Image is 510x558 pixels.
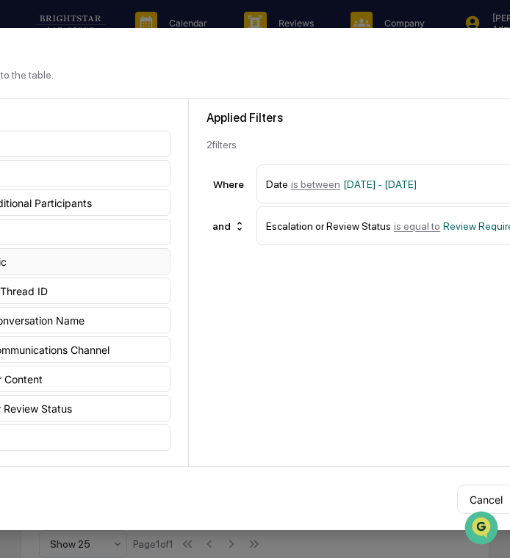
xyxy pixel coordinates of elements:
[122,239,127,251] span: •
[228,160,267,178] button: See all
[66,112,241,127] div: Start new chat
[206,214,251,238] div: and
[46,200,119,211] span: [PERSON_NAME]
[250,117,267,134] button: Start new chat
[66,127,202,139] div: We're available if you need us!
[15,225,38,249] img: Cece Ferraez
[130,200,160,211] span: [DATE]
[29,328,93,343] span: Data Lookup
[101,294,188,321] a: 🗄️Attestations
[130,239,160,251] span: [DATE]
[394,220,440,232] span: is equal to
[31,112,57,139] img: 1751574470498-79e402a7-3db9-40a0-906f-966fe37d0ed6
[206,178,251,190] div: Where
[343,178,417,190] span: [DATE] - [DATE]
[15,163,98,175] div: Past conversations
[463,510,503,549] iframe: Open customer support
[104,363,178,375] a: Powered byPylon
[29,300,95,315] span: Preclearance
[15,330,26,341] div: 🔎
[15,31,267,54] p: How can we help?
[15,302,26,314] div: 🖐️
[15,186,38,209] img: Cece Ferraez
[9,322,98,349] a: 🔎Data Lookup
[9,294,101,321] a: 🖐️Preclearance
[46,239,119,251] span: [PERSON_NAME]
[15,112,41,139] img: 1746055101610-c473b297-6a78-478c-a979-82029cc54cd1
[291,178,340,190] span: is between
[107,302,118,314] div: 🗄️
[121,300,182,315] span: Attestations
[146,364,178,375] span: Pylon
[122,200,127,211] span: •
